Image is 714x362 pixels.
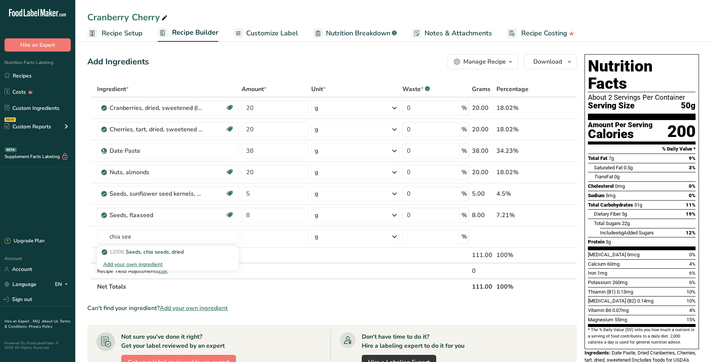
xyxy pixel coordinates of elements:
span: 0mcg [627,252,639,257]
div: Upgrade Plan [5,237,44,245]
section: * The % Daily Value (DV) tells you how much a nutrient in a serving of food contributes to a dail... [588,327,696,345]
a: FAQ . [33,319,42,324]
div: Recipe Yield Adjustments [97,267,239,275]
div: Add your own ingredient [103,260,233,268]
span: Serving Size [588,101,635,111]
div: 0 [472,266,493,275]
span: 0% [689,183,696,189]
div: 100% [496,251,541,260]
span: Fat [594,174,613,179]
a: Hire an Expert . [5,319,31,324]
div: Waste [402,85,430,94]
div: 18.02% [496,103,541,113]
a: 12006Seeds, chia seeds, dried [97,246,239,258]
a: Customize Label [233,25,298,42]
div: g [315,146,318,155]
div: 4.5% [496,189,541,198]
span: Vitamin B6 [588,307,611,313]
span: 12006 [109,248,124,256]
th: 111.00 [470,278,495,294]
div: g [315,189,318,198]
span: 55mg [615,317,627,322]
span: [MEDICAL_DATA] [588,252,626,257]
span: 15% [687,317,696,322]
span: 5mg [606,193,615,198]
span: 4% [689,307,696,313]
div: g [315,232,318,241]
span: 0.14mg [637,298,653,304]
p: Seeds, chia seeds, dried [103,248,184,256]
span: Total Carbohydrates [588,202,633,208]
div: NEW [5,117,16,122]
span: Thiamin (B1) [588,289,616,295]
span: Total Fat [588,155,607,161]
a: Language [5,278,37,291]
span: Recipe Costing [521,28,567,38]
span: Customize Label [246,28,298,38]
div: Not sure you've done it right? Get your label reviewed by an expert [121,332,225,350]
div: 20.00 [472,125,493,134]
a: Recipe Setup [87,25,143,42]
span: 19% [686,211,696,217]
span: 7g [609,155,614,161]
div: Add your own ingredient [97,258,239,271]
span: 0mg [615,183,625,189]
span: 0.5g [624,165,633,170]
i: Trans [594,174,606,179]
span: 31g [634,202,642,208]
div: EN [55,280,71,289]
h1: Nutrition Facts [588,58,696,92]
span: [MEDICAL_DATA] (B2) [588,298,636,304]
a: About Us . [42,319,60,324]
span: 3% [689,165,696,170]
div: 7.21% [496,211,541,220]
span: 0% [689,252,696,257]
span: Download [533,57,562,66]
div: g [315,125,318,134]
span: Magnesium [588,317,614,322]
span: Ingredient [97,85,129,94]
span: 10% [687,289,696,295]
span: Total Sugars [594,221,621,226]
span: Notes & Attachments [425,28,492,38]
span: Amount [242,85,266,94]
a: Notes & Attachments [412,25,492,42]
span: Dietary Fiber [594,211,621,217]
span: Percentage [496,85,528,94]
div: 111.00 [472,251,493,260]
span: 0% [689,193,696,198]
span: Grams [472,85,490,94]
div: 8.00 [472,211,493,220]
span: 260mg [612,280,627,285]
span: 6% [689,280,696,285]
div: BETA [5,148,17,152]
span: 22g [622,221,630,226]
span: 0.07mg [612,307,629,313]
span: Iron [588,270,596,276]
span: 9% [689,155,696,161]
a: Privacy Policy [29,324,52,329]
div: Calories [588,129,653,140]
span: Ingredients: [585,350,610,356]
div: 200 [667,122,696,141]
iframe: Intercom live chat [688,336,706,354]
th: Net Totals [96,278,471,294]
span: 6% [689,270,696,276]
span: 6g [618,230,624,236]
button: Manage Recipe [448,54,518,69]
span: Unit [311,85,326,94]
div: Custom Reports [5,123,51,131]
div: 20.00 [472,168,493,177]
span: Nutrition Breakdown [326,28,390,38]
span: 1mg [597,270,607,276]
div: g [315,103,318,113]
span: Includes Added Sugars [600,230,654,236]
span: Calcium [588,261,606,267]
div: Date Paste [110,146,204,155]
span: 4% [689,261,696,267]
span: 0g [614,174,620,179]
div: Seeds, flaxseed [110,211,204,220]
a: Recipe Costing [507,25,574,42]
th: 100% [495,278,543,294]
button: Download [524,54,577,69]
